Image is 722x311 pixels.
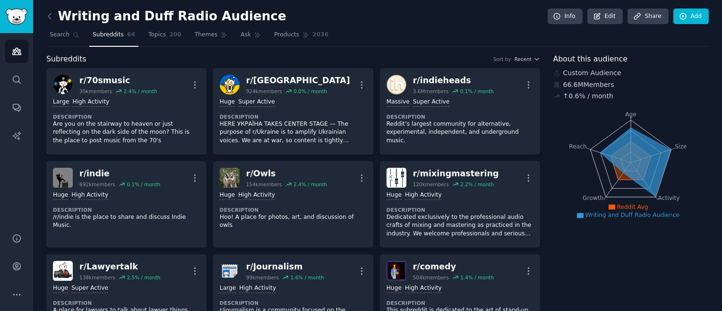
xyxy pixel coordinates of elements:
[89,27,138,47] a: Subreddits64
[413,181,449,188] div: 120k members
[191,27,231,47] a: Themes
[237,27,264,47] a: Ask
[46,53,86,65] span: Subreddits
[387,168,406,188] img: mixingmastering
[387,98,410,107] div: Massive
[587,9,623,25] a: Edit
[220,261,240,281] img: Journalism
[460,181,494,188] div: 2.2 % / month
[387,113,533,120] dt: Description
[50,31,69,39] span: Search
[246,261,324,273] div: r/ Journalism
[380,161,540,248] a: mixingmasteringr/mixingmastering120kmembers2.2% / monthHugeHigh ActivityDescriptionDedicated excl...
[238,98,275,107] div: Super Active
[46,9,286,24] h2: Writing and Duff Radio Audience
[53,75,73,95] img: 70smusic
[387,75,406,95] img: indieheads
[72,98,109,107] div: High Activity
[53,98,69,107] div: Large
[515,56,532,62] span: Recent
[246,274,279,281] div: 99k members
[220,113,367,120] dt: Description
[293,181,327,188] div: 2.4 % / month
[413,75,494,86] div: r/ indieheads
[124,88,157,95] div: 2.4 % / month
[675,143,687,149] tspan: Size
[53,284,68,293] div: Huge
[148,31,166,39] span: Topics
[413,274,449,281] div: 504k members
[387,207,533,213] dt: Description
[405,284,442,293] div: High Activity
[673,9,709,25] a: Add
[79,274,115,281] div: 138k members
[387,261,406,281] img: comedy
[413,98,450,107] div: Super Active
[238,191,275,200] div: High Activity
[387,120,533,145] p: Reddit’s largest community for alternative, experimental, independent, and underground music.
[127,274,160,281] div: 2.5 % / month
[53,207,200,213] dt: Description
[569,143,587,149] tspan: Reach
[515,56,540,62] button: Recent
[246,75,350,86] div: r/ [GEOGRAPHIC_DATA]
[79,168,160,180] div: r/ indie
[145,27,185,47] a: Topics200
[53,261,73,281] img: Lawyertalk
[220,98,235,107] div: Huge
[53,191,68,200] div: Huge
[387,300,533,306] dt: Description
[46,27,83,47] a: Search
[246,181,282,188] div: 154k members
[413,261,494,273] div: r/ comedy
[246,168,327,180] div: r/ Owls
[220,75,240,95] img: ukraine
[213,161,373,248] a: Owlsr/Owls154kmembers2.4% / monthHugeHigh ActivityDescriptionHoo! A place for photos, art, and di...
[246,88,282,95] div: 924k members
[71,191,108,200] div: High Activity
[460,274,494,281] div: 1.4 % / month
[583,195,603,201] tspan: Growth
[380,68,540,155] a: indieheadsr/indieheads3.6Mmembers0.1% / monthMassiveSuper ActiveDescriptionReddit’s largest commu...
[53,120,200,145] p: Are you on the stairway to heaven or just reflecting on the dark side of the moon? This is the pl...
[79,261,160,273] div: r/ Lawyertalk
[387,213,533,238] p: Dedicated exclusively to the professional audio crafts of mixing and mastering as practiced in th...
[220,300,367,306] dt: Description
[658,195,679,201] tspan: Activity
[627,9,668,25] a: Share
[195,31,218,39] span: Themes
[220,120,367,145] p: HERE УКРАЇНА TAKES CENTER STAGE — The purpose of r/Ukraine is to amplify Ukrainian voices. We are...
[617,204,648,210] span: Reddit Avg
[53,213,200,230] p: /r/indie is the place to share and discuss Indie Music.
[71,284,108,293] div: Super Active
[413,168,499,180] div: r/ mixingmastering
[548,9,583,25] a: Info
[271,27,332,47] a: Products2036
[553,53,627,65] span: About this audience
[291,274,324,281] div: 1.6 % / month
[405,191,442,200] div: High Activity
[220,191,235,200] div: Huge
[585,212,679,218] span: Writing and Duff Radio Audience
[312,31,328,39] span: 2036
[46,161,206,248] a: indier/indie692kmembers0.1% / monthHugeHigh ActivityDescription/r/indie is the place to share and...
[553,80,709,90] div: 66.6M Members
[79,88,112,95] div: 35k members
[169,31,181,39] span: 200
[127,181,160,188] div: 0.1 % / month
[220,213,367,230] p: Hoo! A place for photos, art, and discussion of owls
[274,31,299,39] span: Products
[53,300,200,306] dt: Description
[387,191,402,200] div: Huge
[553,68,709,78] div: Custom Audience
[563,91,613,101] div: ↑ 0.6 % / month
[460,88,494,95] div: 0.1 % / month
[53,113,200,120] dt: Description
[6,9,27,25] img: GummySearch logo
[413,88,449,95] div: 3.6M members
[387,284,402,293] div: Huge
[213,68,373,155] a: ukrainer/[GEOGRAPHIC_DATA]924kmembers0.0% / monthHugeSuper ActiveDescriptionHERE УКРАЇНА TAKES CE...
[220,284,236,293] div: Large
[220,207,367,213] dt: Description
[239,284,276,293] div: High Activity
